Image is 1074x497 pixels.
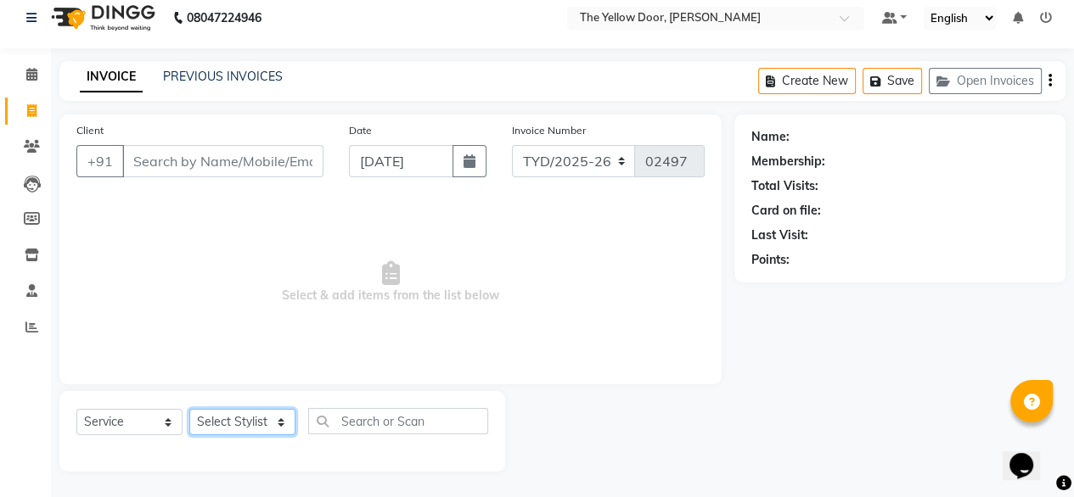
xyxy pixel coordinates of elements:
[122,145,323,177] input: Search by Name/Mobile/Email/Code
[512,123,586,138] label: Invoice Number
[1003,429,1057,480] iframe: chat widget
[863,68,922,94] button: Save
[751,153,825,170] div: Membership:
[929,68,1042,94] button: Open Invoices
[751,128,790,146] div: Name:
[751,202,821,220] div: Card on file:
[758,68,856,94] button: Create New
[76,198,705,367] span: Select & add items from the list below
[349,123,372,138] label: Date
[751,177,818,195] div: Total Visits:
[76,123,104,138] label: Client
[163,69,283,84] a: PREVIOUS INVOICES
[76,145,124,177] button: +91
[308,408,488,434] input: Search or Scan
[751,251,790,269] div: Points:
[751,226,808,244] div: Last Visit:
[80,62,143,92] a: INVOICE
